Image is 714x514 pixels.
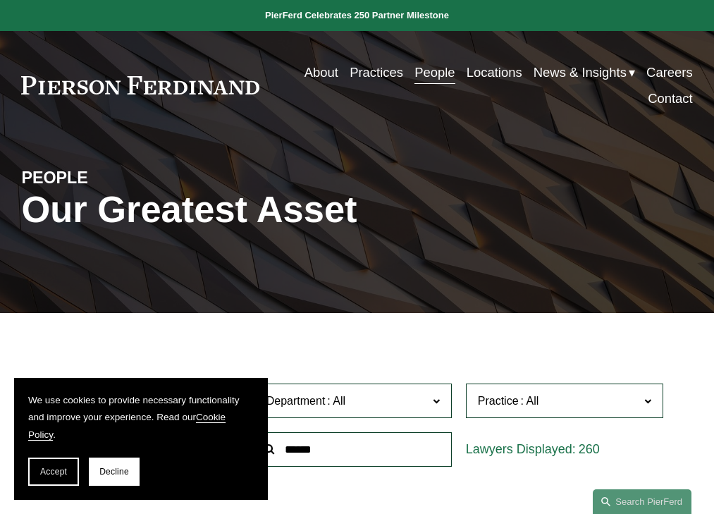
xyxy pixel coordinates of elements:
[579,442,600,456] span: 260
[478,395,519,407] span: Practice
[266,395,326,407] span: Department
[89,458,140,486] button: Decline
[467,59,522,85] a: Locations
[14,378,268,500] section: Cookie banner
[40,467,67,477] span: Accept
[593,489,691,514] a: Search this site
[21,188,469,231] h1: Our Greatest Asset
[304,59,338,85] a: About
[350,59,403,85] a: Practices
[99,467,129,477] span: Decline
[28,458,79,486] button: Accept
[28,392,254,443] p: We use cookies to provide necessary functionality and improve your experience. Read our .
[21,168,189,189] h4: PEOPLE
[648,85,693,111] a: Contact
[28,412,226,439] a: Cookie Policy
[646,59,693,85] a: Careers
[534,59,635,85] a: folder dropdown
[534,61,627,84] span: News & Insights
[414,59,455,85] a: People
